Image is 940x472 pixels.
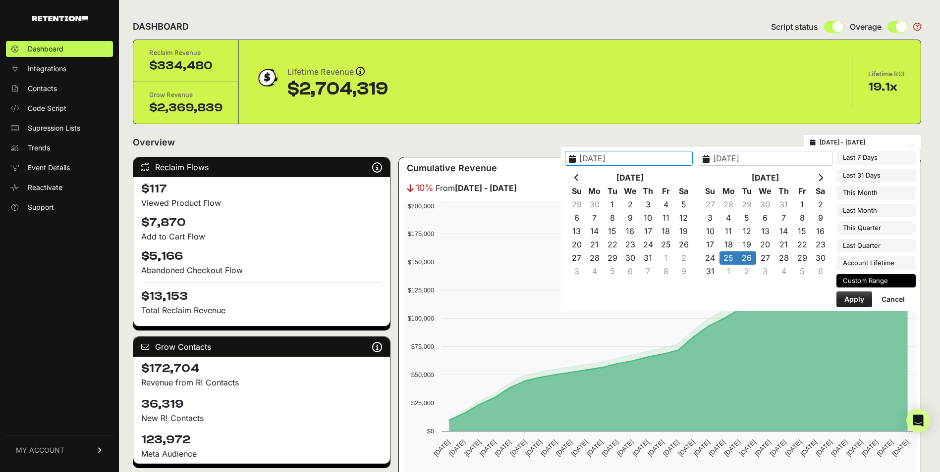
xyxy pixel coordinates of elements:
td: 1 [657,251,675,265]
td: 5 [793,265,811,278]
text: [DATE] [799,438,818,458]
text: [DATE] [738,438,757,458]
span: From [436,182,517,194]
td: 21 [774,238,793,251]
td: 14 [774,225,793,238]
td: 26 [675,238,693,251]
a: Integrations [6,61,113,77]
span: 10% [416,181,434,195]
td: 26 [738,251,756,265]
h3: Cumulative Revenue [407,161,497,175]
text: $0 [427,427,434,435]
a: Dashboard [6,41,113,57]
h2: Overview [133,136,175,149]
td: 24 [701,251,719,265]
text: [DATE] [508,438,528,458]
th: Su [568,185,586,198]
td: 31 [639,251,657,265]
td: 21 [586,238,604,251]
text: $100,000 [407,315,434,322]
td: 31 [701,265,719,278]
td: 28 [719,198,738,211]
div: $2,369,839 [149,100,222,116]
img: dollar-coin-05c43ed7efb7bc0c12610022525b4bbbb207c7efeef5aecc26f025e68dcafac9.png [255,65,279,90]
strong: [DATE] - [DATE] [455,183,517,193]
p: Total Reclaim Revenue [141,304,382,316]
h4: 36,319 [141,396,382,412]
th: Th [774,185,793,198]
th: Fr [793,185,811,198]
td: 22 [793,238,811,251]
td: 16 [621,225,639,238]
td: 20 [568,238,586,251]
td: 18 [719,238,738,251]
td: 5 [675,198,693,211]
text: [DATE] [676,438,696,458]
td: 27 [701,198,719,211]
th: We [756,185,774,198]
text: [DATE] [463,438,482,458]
td: 30 [811,251,829,265]
li: Last Quarter [836,239,916,253]
h4: $172,704 [141,361,382,377]
span: Code Script [28,103,66,113]
td: 27 [568,251,586,265]
th: Fr [657,185,675,198]
td: 22 [604,238,621,251]
td: 9 [811,211,829,225]
td: 29 [738,198,756,211]
li: This Quarter [836,221,916,235]
img: Retention.com [32,16,88,21]
td: 8 [657,265,675,278]
td: 9 [675,265,693,278]
th: Tu [604,185,621,198]
div: Reclaim Revenue [149,48,222,58]
div: 19.1x [868,79,905,95]
td: 1 [719,265,738,278]
td: 6 [756,211,774,225]
span: Supression Lists [28,123,80,133]
a: Contacts [6,81,113,96]
text: [DATE] [554,438,574,458]
td: 11 [719,225,738,238]
td: 13 [756,225,774,238]
td: 23 [811,238,829,251]
text: [DATE] [860,438,879,458]
text: [DATE] [600,438,619,458]
td: 1 [793,198,811,211]
td: 2 [811,198,829,211]
div: $334,480 [149,58,222,74]
text: [DATE] [875,438,894,458]
text: $50,000 [411,371,434,378]
td: 8 [604,211,621,225]
td: 2 [738,265,756,278]
td: 11 [657,211,675,225]
td: 5 [738,211,756,225]
span: Overage [850,21,882,33]
span: Reactivate [28,183,62,192]
td: 8 [793,211,811,225]
li: Last 7 Days [836,151,916,165]
td: 6 [568,211,586,225]
text: [DATE] [478,438,497,458]
div: Viewed Product Flow [141,197,382,209]
td: 30 [621,251,639,265]
a: Reactivate [6,180,113,195]
li: Custom Range [836,274,916,288]
th: We [621,185,639,198]
td: 27 [756,251,774,265]
td: 7 [774,211,793,225]
p: Revenue from R! Contacts [141,377,382,388]
h4: $117 [141,181,382,197]
text: [DATE] [692,438,711,458]
td: 6 [811,265,829,278]
text: $125,000 [407,286,434,294]
td: 31 [774,198,793,211]
text: [DATE] [753,438,773,458]
td: 3 [639,198,657,211]
div: $2,704,319 [287,79,388,99]
td: 18 [657,225,675,238]
td: 3 [568,265,586,278]
span: Event Details [28,163,70,173]
text: [DATE] [539,438,558,458]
